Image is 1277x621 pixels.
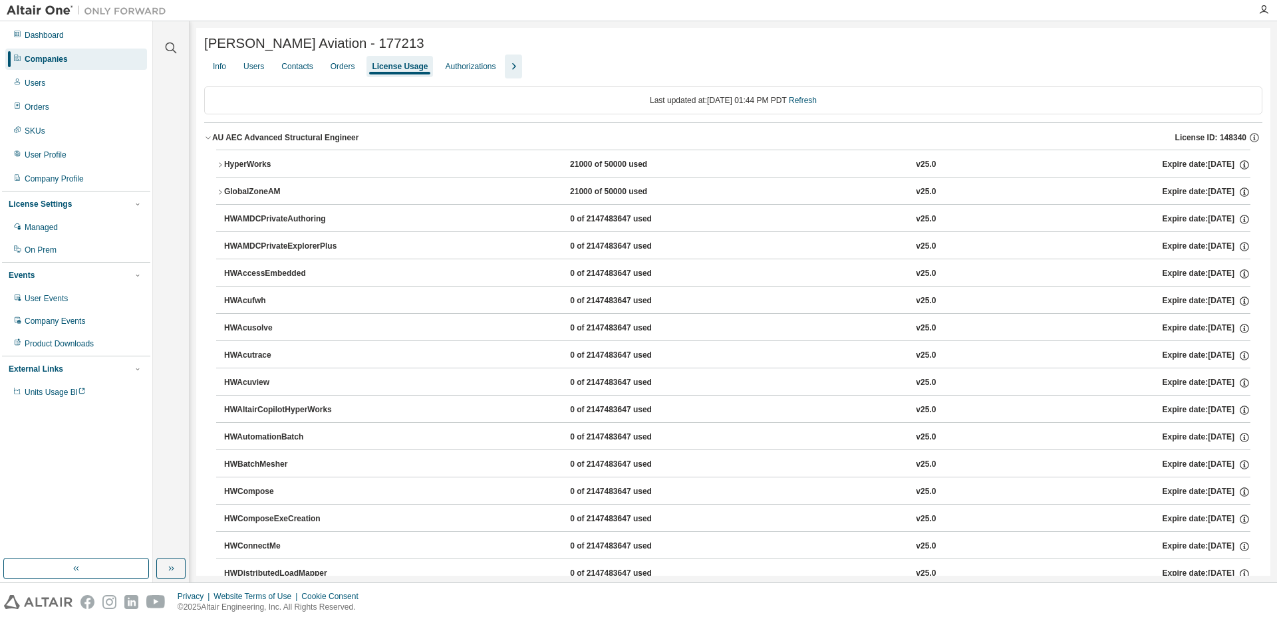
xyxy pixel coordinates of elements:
button: HWAcutrace0 of 2147483647 usedv25.0Expire date:[DATE] [224,341,1250,370]
div: 0 of 2147483647 used [570,295,690,307]
button: HWAMDCPrivateExplorerPlus0 of 2147483647 usedv25.0Expire date:[DATE] [224,232,1250,261]
div: 21000 of 50000 used [570,159,690,171]
div: Expire date: [DATE] [1163,295,1250,307]
div: 0 of 2147483647 used [570,486,690,498]
div: v25.0 [916,350,936,362]
div: User Profile [25,150,67,160]
div: Expire date: [DATE] [1163,186,1250,198]
div: SKUs [25,126,45,136]
img: facebook.svg [80,595,94,609]
div: HWCompose [224,486,344,498]
a: Refresh [789,96,817,105]
div: Expire date: [DATE] [1163,541,1250,553]
button: HWAccessEmbedded0 of 2147483647 usedv25.0Expire date:[DATE] [224,259,1250,289]
div: 0 of 2147483647 used [570,268,690,280]
div: Expire date: [DATE] [1163,350,1250,362]
div: HWComposeExeCreation [224,513,344,525]
div: HWAMDCPrivateExplorerPlus [224,241,344,253]
div: v25.0 [916,241,936,253]
div: 0 of 2147483647 used [570,459,690,471]
button: HWConnectMe0 of 2147483647 usedv25.0Expire date:[DATE] [224,532,1250,561]
button: HWAcuview0 of 2147483647 usedv25.0Expire date:[DATE] [224,368,1250,398]
div: HWAcuview [224,377,344,389]
button: HWDistributedLoadMapper0 of 2147483647 usedv25.0Expire date:[DATE] [224,559,1250,588]
div: HWAcusolve [224,322,344,334]
div: v25.0 [916,295,936,307]
div: v25.0 [916,568,936,580]
div: Company Events [25,316,85,326]
div: Expire date: [DATE] [1163,213,1250,225]
div: 0 of 2147483647 used [570,322,690,334]
div: Cookie Consent [301,591,366,602]
button: HWAutomationBatch0 of 2147483647 usedv25.0Expire date:[DATE] [224,423,1250,452]
div: Expire date: [DATE] [1163,486,1250,498]
div: External Links [9,364,63,374]
div: 0 of 2147483647 used [570,213,690,225]
div: Expire date: [DATE] [1163,404,1250,416]
button: HWAMDCPrivateAuthoring0 of 2147483647 usedv25.0Expire date:[DATE] [224,205,1250,234]
div: Orders [25,102,49,112]
div: v25.0 [916,513,936,525]
div: Dashboard [25,30,64,41]
div: Expire date: [DATE] [1163,568,1250,580]
div: Product Downloads [25,338,94,349]
div: 0 of 2147483647 used [570,568,690,580]
div: Orders [331,61,355,72]
button: HWAcufwh0 of 2147483647 usedv25.0Expire date:[DATE] [224,287,1250,316]
div: HyperWorks [224,159,344,171]
img: Altair One [7,4,173,17]
button: HWAcusolve0 of 2147483647 usedv25.0Expire date:[DATE] [224,314,1250,343]
button: HWAltairCopilotHyperWorks0 of 2147483647 usedv25.0Expire date:[DATE] [224,396,1250,425]
div: License Settings [9,199,72,209]
div: Events [9,270,35,281]
span: License ID: 148340 [1175,132,1246,143]
div: 21000 of 50000 used [570,186,690,198]
div: HWAutomationBatch [224,432,344,443]
div: User Events [25,293,68,304]
p: © 2025 Altair Engineering, Inc. All Rights Reserved. [178,602,366,613]
div: HWAcutrace [224,350,344,362]
div: Last updated at: [DATE] 01:44 PM PDT [204,86,1262,114]
div: v25.0 [916,268,936,280]
div: v25.0 [916,541,936,553]
div: Managed [25,222,58,233]
div: Users [25,78,45,88]
div: 0 of 2147483647 used [570,241,690,253]
button: HWCompose0 of 2147483647 usedv25.0Expire date:[DATE] [224,477,1250,507]
div: License Usage [372,61,428,72]
div: HWAltairCopilotHyperWorks [224,404,344,416]
div: 0 of 2147483647 used [570,513,690,525]
div: 0 of 2147483647 used [570,432,690,443]
div: HWDistributedLoadMapper [224,568,344,580]
button: HWBatchMesher0 of 2147483647 usedv25.0Expire date:[DATE] [224,450,1250,479]
div: Expire date: [DATE] [1163,241,1250,253]
div: Expire date: [DATE] [1163,459,1250,471]
div: v25.0 [916,186,936,198]
button: AU AEC Advanced Structural EngineerLicense ID: 148340 [204,123,1262,152]
div: Expire date: [DATE] [1163,513,1250,525]
span: Units Usage BI [25,388,86,397]
div: 0 of 2147483647 used [570,541,690,553]
div: 0 of 2147483647 used [570,350,690,362]
div: v25.0 [916,159,936,171]
div: Users [243,61,264,72]
div: 0 of 2147483647 used [570,404,690,416]
div: GlobalZoneAM [224,186,344,198]
div: HWAccessEmbedded [224,268,344,280]
div: 0 of 2147483647 used [570,377,690,389]
div: HWBatchMesher [224,459,344,471]
div: Expire date: [DATE] [1163,159,1250,171]
div: v25.0 [916,322,936,334]
div: Contacts [281,61,313,72]
div: Website Terms of Use [213,591,301,602]
div: Info [213,61,226,72]
div: Authorizations [445,61,496,72]
img: youtube.svg [146,595,166,609]
div: HWAMDCPrivateAuthoring [224,213,344,225]
div: v25.0 [916,459,936,471]
div: v25.0 [916,432,936,443]
div: v25.0 [916,377,936,389]
div: HWConnectMe [224,541,344,553]
div: Expire date: [DATE] [1163,377,1250,389]
button: GlobalZoneAM21000 of 50000 usedv25.0Expire date:[DATE] [216,178,1250,207]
